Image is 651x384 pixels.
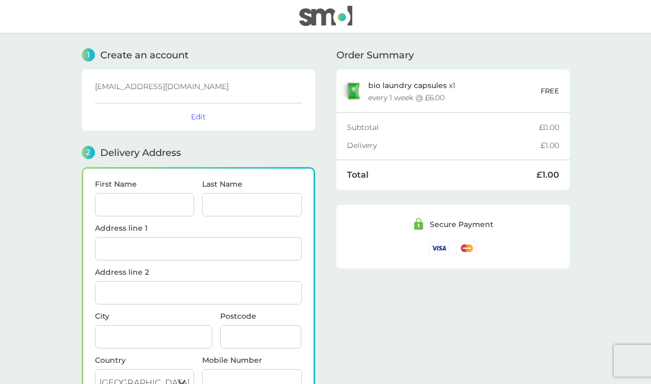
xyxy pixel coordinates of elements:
label: Mobile Number [202,356,302,364]
span: Delivery Address [100,148,181,158]
span: 2 [82,146,95,159]
div: Secure Payment [430,221,493,228]
span: Create an account [100,50,188,60]
span: Order Summary [336,50,414,60]
div: every 1 week @ £6.00 [368,94,445,101]
label: Address line 2 [95,268,302,276]
span: [EMAIL_ADDRESS][DOMAIN_NAME] [95,82,229,91]
div: £1.00 [541,142,559,149]
p: x 1 [368,81,455,90]
label: Address line 1 [95,224,302,232]
div: Total [347,171,536,179]
div: £1.00 [536,171,559,179]
label: City [95,312,212,320]
label: Postcode [220,312,302,320]
div: £0.00 [539,124,559,131]
span: 1 [82,48,95,62]
label: Last Name [202,180,302,188]
img: /assets/icons/cards/visa.svg [429,241,450,255]
button: Edit [191,112,206,121]
div: Delivery [347,142,541,149]
span: bio laundry capsules [368,81,447,90]
label: First Name [95,180,195,188]
img: smol [299,6,352,26]
div: Subtotal [347,124,539,131]
img: /assets/icons/cards/mastercard.svg [456,241,478,255]
div: Country [95,356,195,364]
p: FREE [541,85,559,97]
